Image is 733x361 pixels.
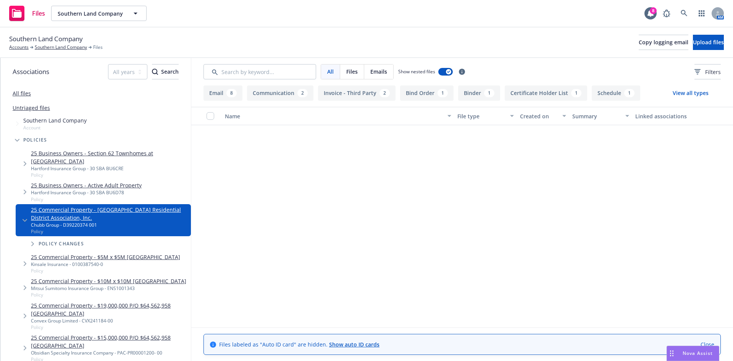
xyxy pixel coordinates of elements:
div: Drag to move [667,346,676,361]
span: Policy [31,228,188,235]
div: 1 [624,89,635,97]
button: Southern Land Company [51,6,147,21]
a: 25 Commercial Property - $5M x $5M [GEOGRAPHIC_DATA] [31,253,180,261]
a: Search [676,6,692,21]
span: Southern Land Company [9,34,83,44]
button: Upload files [693,35,724,50]
div: Created on [520,112,558,120]
span: Policy [31,324,188,330]
button: Communication [247,85,313,101]
button: View all types [660,85,721,101]
div: Mitsui Sumitomo Insurance Group - ENS1001343 [31,285,186,292]
button: Filters [694,64,721,79]
a: Close [701,340,714,348]
button: File type [454,107,517,125]
span: Policy [31,196,142,203]
div: Hartford Insurance Group - 30 SBA BU6CRE [31,165,188,172]
a: 25 Commercial Property - $19,000,000 P/O $64,562,958 [GEOGRAPHIC_DATA] [31,301,188,317]
span: Files [93,44,103,51]
a: 25 Commercial Property - [GEOGRAPHIC_DATA] Residential District Association, Inc. [31,206,188,222]
span: Policy [31,292,186,298]
button: Nova Assist [667,346,719,361]
button: Email [203,85,242,101]
button: Invoice - Third Party [318,85,396,101]
a: All files [13,90,31,97]
button: Created on [517,107,569,125]
a: 25 Commercial Property - $10M x $10M [GEOGRAPHIC_DATA] [31,277,186,285]
div: Chubb Group - D39220374 001 [31,222,188,228]
span: Policy changes [39,242,84,246]
input: Select all [207,112,214,120]
span: Filters [694,68,721,76]
div: 2 [297,89,308,97]
span: Account [23,124,87,131]
span: Files labeled as "Auto ID card" are hidden. [219,340,379,348]
div: 1 [484,89,494,97]
span: Copy logging email [639,39,688,46]
span: Policies [23,138,47,142]
a: 25 Commercial Property - $15,000,000 P/O $64,562,958 [GEOGRAPHIC_DATA] [31,334,188,350]
span: Show nested files [398,68,435,75]
span: All [327,68,334,76]
div: Name [225,112,443,120]
button: Copy logging email [639,35,688,50]
span: Upload files [693,39,724,46]
div: Linked associations [635,112,692,120]
button: SearchSearch [152,64,179,79]
span: Associations [13,67,49,77]
div: Summary [572,112,620,120]
a: 25 Business Owners - Active Adult Property [31,181,142,189]
a: Untriaged files [13,104,50,112]
a: Southern Land Company [35,44,87,51]
div: Obsidian Specialty Insurance Company - PAC-PR00001200- 00 [31,350,188,356]
div: Hartford Insurance Group - 30 SBA BU6D78 [31,189,142,196]
a: Switch app [694,6,709,21]
span: Nova Assist [683,350,713,356]
div: Convex Group Limited - CVX241184-00 [31,317,188,324]
a: Accounts [9,44,29,51]
a: Files [6,3,48,24]
span: Filters [705,68,721,76]
a: 25 Business Owners - Section 62 Townhomes at [GEOGRAPHIC_DATA] [31,149,188,165]
button: Linked associations [632,107,695,125]
button: Certificate Holder List [505,85,587,101]
span: Files [346,68,358,76]
input: Search by keyword... [203,64,316,79]
button: Name [222,107,454,125]
div: 1 [438,89,448,97]
button: Schedule [592,85,640,101]
button: Binder [458,85,500,101]
div: Search [152,64,179,79]
a: Show auto ID cards [329,341,379,348]
span: Southern Land Company [58,10,124,18]
span: Policy [31,172,188,178]
span: Southern Land Company [23,116,87,124]
div: Kinsale Insurance - 0100387540-0 [31,261,180,268]
svg: Search [152,69,158,75]
a: Report a Bug [659,6,674,21]
div: 1 [571,89,581,97]
span: Emails [370,68,387,76]
div: File type [457,112,505,120]
div: 8 [650,7,657,14]
button: Summary [569,107,632,125]
span: Policy [31,268,180,274]
span: Files [32,10,45,16]
button: Bind Order [400,85,454,101]
div: 8 [226,89,237,97]
div: 2 [379,89,390,97]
